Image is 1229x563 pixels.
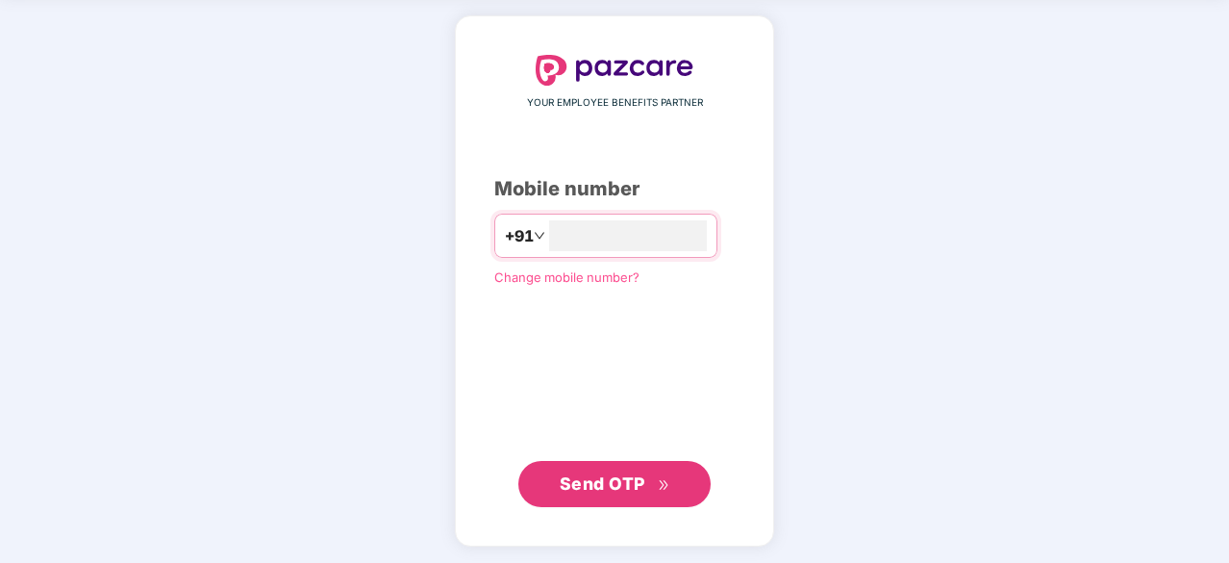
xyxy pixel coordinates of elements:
[536,55,693,86] img: logo
[534,230,545,242] span: down
[494,174,735,204] div: Mobile number
[658,479,670,492] span: double-right
[505,224,534,248] span: +91
[494,269,640,285] a: Change mobile number?
[518,461,711,507] button: Send OTPdouble-right
[560,473,645,494] span: Send OTP
[527,95,703,111] span: YOUR EMPLOYEE BENEFITS PARTNER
